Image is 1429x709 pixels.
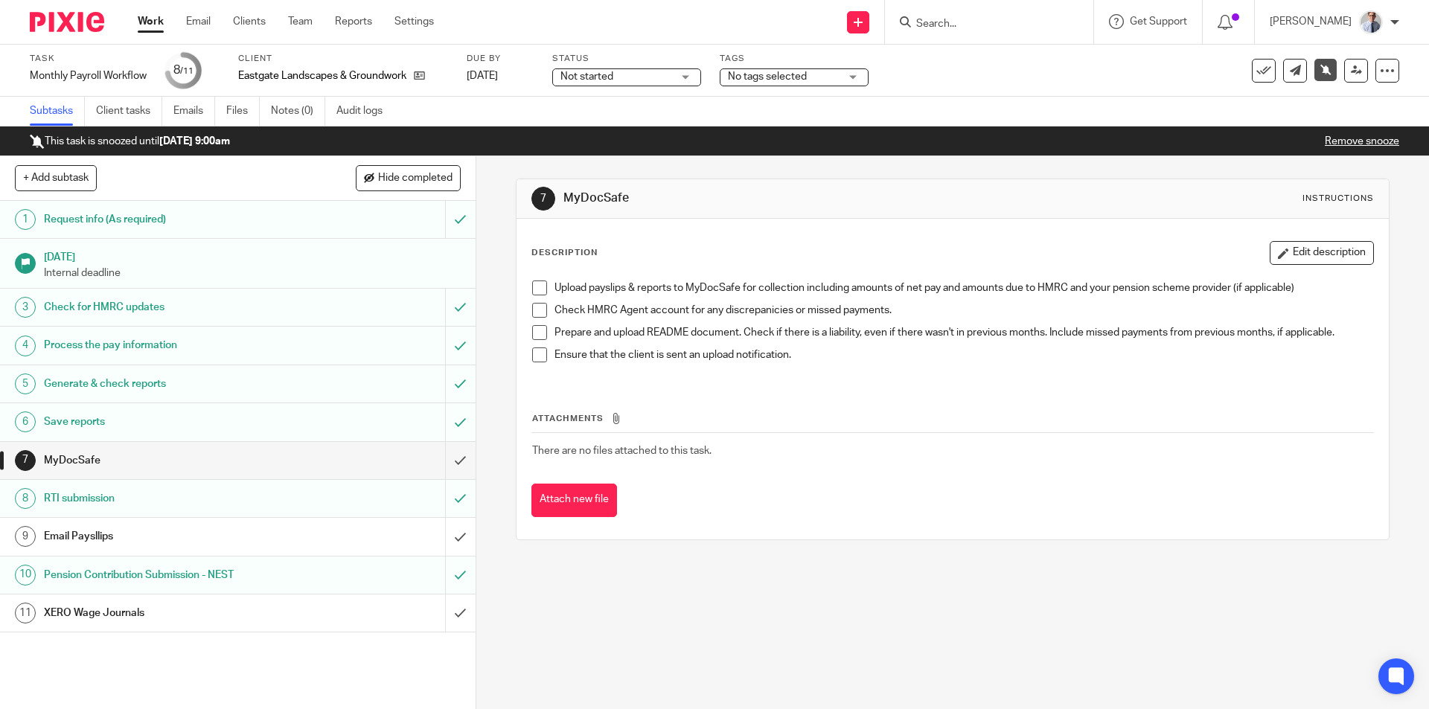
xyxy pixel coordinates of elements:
[554,325,1372,340] p: Prepare and upload README document. Check if there is a liability, even if there wasn't in previo...
[44,564,301,586] h1: Pension Contribution Submission - NEST
[552,53,701,65] label: Status
[554,280,1372,295] p: Upload payslips & reports to MyDocSafe for collection including amounts of net pay and amounts du...
[467,71,498,81] span: [DATE]
[30,68,147,83] div: Monthly Payroll Workflow
[15,603,36,623] div: 11
[563,190,985,206] h1: MyDocSafe
[728,71,807,82] span: No tags selected
[15,373,36,394] div: 5
[356,165,461,190] button: Hide completed
[44,602,301,624] h1: XERO Wage Journals
[1130,16,1187,27] span: Get Support
[532,414,604,423] span: Attachments
[1359,10,1383,34] img: IMG_9924.jpg
[15,165,97,190] button: + Add subtask
[554,347,1372,362] p: Ensure that the client is sent an upload notification.
[15,411,36,432] div: 6
[15,297,36,318] div: 3
[335,14,372,29] a: Reports
[233,14,266,29] a: Clients
[1302,193,1374,205] div: Instructions
[915,18,1049,31] input: Search
[1270,241,1374,265] button: Edit description
[44,208,301,231] h1: Request info (As required)
[378,173,453,185] span: Hide completed
[173,62,194,79] div: 8
[15,336,36,356] div: 4
[15,526,36,547] div: 9
[1325,136,1399,147] a: Remove snooze
[238,68,406,83] p: Eastgate Landscapes & Groundworks Ltd
[1270,14,1352,29] p: [PERSON_NAME]
[44,449,301,472] h1: MyDocSafe
[44,266,461,280] p: Internal deadline
[531,484,617,517] button: Attach new file
[186,14,211,29] a: Email
[44,296,301,318] h1: Check for HMRC updates
[44,411,301,433] h1: Save reports
[336,97,394,126] a: Audit logs
[159,136,230,147] b: [DATE] 9:00am
[30,12,104,32] img: Pixie
[180,67,194,75] small: /11
[15,450,36,471] div: 7
[238,53,448,65] label: Client
[44,246,461,265] h1: [DATE]
[531,247,598,259] p: Description
[288,14,313,29] a: Team
[554,303,1372,318] p: Check HMRC Agent account for any discrepanicies or missed payments.
[532,446,712,456] span: There are no files attached to this task.
[173,97,215,126] a: Emails
[138,14,164,29] a: Work
[720,53,869,65] label: Tags
[226,97,260,126] a: Files
[15,209,36,230] div: 1
[44,334,301,356] h1: Process the pay information
[44,525,301,548] h1: Email Paysllips
[560,71,613,82] span: Not started
[96,97,162,126] a: Client tasks
[467,53,534,65] label: Due by
[15,565,36,586] div: 10
[30,97,85,126] a: Subtasks
[44,487,301,510] h1: RTI submission
[394,14,434,29] a: Settings
[271,97,325,126] a: Notes (0)
[30,134,230,149] p: This task is snoozed until
[44,373,301,395] h1: Generate & check reports
[15,488,36,509] div: 8
[531,187,555,211] div: 7
[30,53,147,65] label: Task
